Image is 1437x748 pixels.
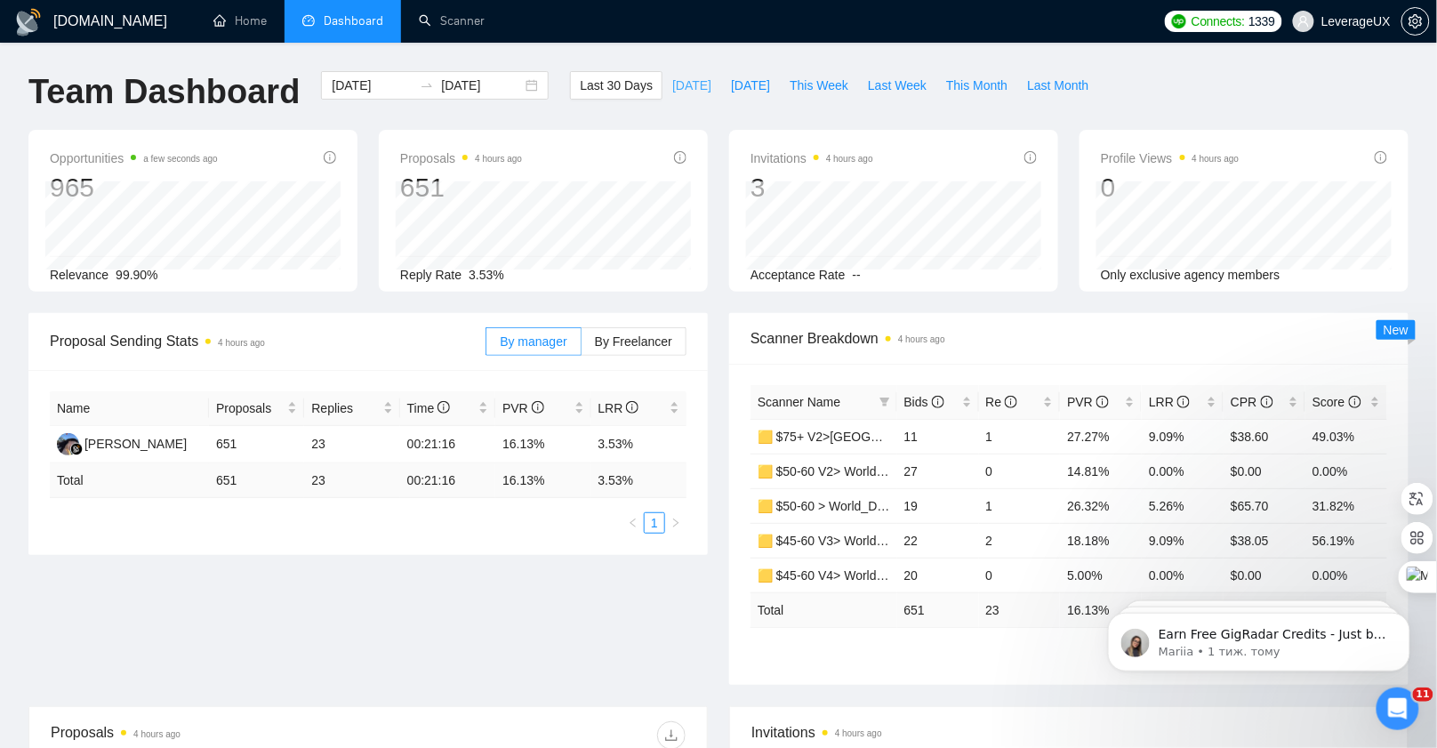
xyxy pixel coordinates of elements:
[209,391,304,426] th: Proposals
[946,76,1008,95] span: This Month
[1401,14,1430,28] a: setting
[645,513,664,533] a: 1
[1313,395,1361,409] span: Score
[879,397,890,407] span: filter
[979,558,1061,592] td: 0
[1081,575,1437,700] iframe: Intercom notifications повідомлення
[758,430,1248,444] a: 🟨 $75+ V2>[GEOGRAPHIC_DATA]+[GEOGRAPHIC_DATA] Only_Tony-UX/UI_General
[751,148,873,169] span: Invitations
[1149,395,1190,409] span: LRR
[1101,268,1280,282] span: Only exclusive agency members
[751,327,1387,350] span: Scanner Breakdown
[400,463,495,498] td: 00:21:16
[420,78,434,92] span: to
[50,171,218,205] div: 965
[400,426,495,463] td: 00:21:16
[780,71,858,100] button: This Week
[1172,14,1186,28] img: upwork-logo.png
[1060,488,1142,523] td: 26.32%
[897,454,979,488] td: 27
[133,729,181,739] time: 4 hours ago
[758,395,840,409] span: Scanner Name
[979,419,1061,454] td: 1
[853,268,861,282] span: --
[419,13,485,28] a: searchScanner
[1060,558,1142,592] td: 5.00%
[1142,523,1224,558] td: 9.09%
[731,76,770,95] span: [DATE]
[1177,396,1190,408] span: info-circle
[502,401,544,415] span: PVR
[1261,396,1273,408] span: info-circle
[1060,592,1142,627] td: 16.13 %
[595,334,672,349] span: By Freelancer
[1142,558,1224,592] td: 0.00%
[628,518,638,528] span: left
[758,464,1121,479] a: 🟨 $50-60 V2> World_Design Only_Roman-Web Design_General
[70,443,83,455] img: gigradar-bm.png
[1305,454,1387,488] td: 0.00%
[304,391,399,426] th: Replies
[57,433,79,455] img: AA
[1305,419,1387,454] td: 49.03%
[1101,148,1240,169] span: Profile Views
[1060,454,1142,488] td: 14.81%
[672,76,711,95] span: [DATE]
[438,401,450,414] span: info-circle
[876,389,894,415] span: filter
[986,395,1018,409] span: Re
[1142,488,1224,523] td: 5.26%
[674,151,686,164] span: info-circle
[662,71,721,100] button: [DATE]
[979,488,1061,523] td: 1
[751,721,1386,744] span: Invitations
[665,512,686,534] button: right
[1060,419,1142,454] td: 27.27%
[1377,688,1419,730] iframe: Intercom live chat
[209,463,304,498] td: 651
[835,728,882,738] time: 4 hours ago
[1248,12,1275,31] span: 1339
[1384,323,1409,337] span: New
[400,171,522,205] div: 651
[644,512,665,534] li: 1
[28,71,300,113] h1: Team Dashboard
[304,463,399,498] td: 23
[1224,558,1305,592] td: $0.00
[116,268,157,282] span: 99.90%
[1024,151,1037,164] span: info-circle
[1224,523,1305,558] td: $38.05
[84,434,187,454] div: [PERSON_NAME]
[751,171,873,205] div: 3
[495,426,590,463] td: 16.13%
[1142,454,1224,488] td: 0.00%
[532,401,544,414] span: info-circle
[858,71,936,100] button: Last Week
[1297,15,1310,28] span: user
[1402,14,1429,28] span: setting
[213,13,267,28] a: homeHome
[751,268,846,282] span: Acceptance Rate
[332,76,413,95] input: Start date
[979,592,1061,627] td: 23
[324,13,383,28] span: Dashboard
[218,338,265,348] time: 4 hours ago
[622,512,644,534] button: left
[1027,76,1088,95] span: Last Month
[897,558,979,592] td: 20
[1305,488,1387,523] td: 31.82%
[897,523,979,558] td: 22
[868,76,927,95] span: Last Week
[304,426,399,463] td: 23
[143,154,217,164] time: a few seconds ago
[665,512,686,534] li: Next Page
[580,76,653,95] span: Last 30 Days
[670,518,681,528] span: right
[469,268,504,282] span: 3.53%
[1101,171,1240,205] div: 0
[1305,523,1387,558] td: 56.19%
[626,401,638,414] span: info-circle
